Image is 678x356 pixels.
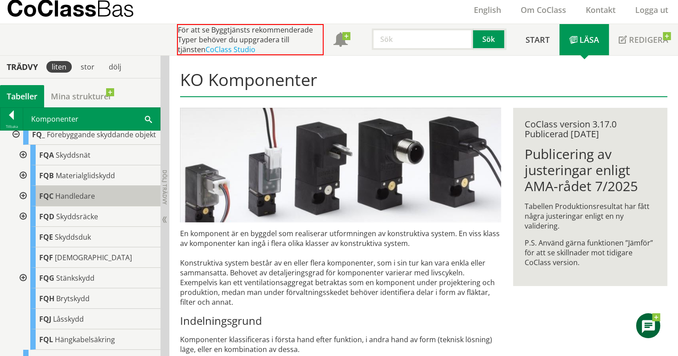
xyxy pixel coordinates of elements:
[39,232,53,242] span: FQE
[177,24,324,55] div: För att se Byggtjänsts rekommenderade Typer behöver du uppgradera till tjänsten
[56,273,95,283] span: Stänkskydd
[55,253,132,262] span: [DEMOGRAPHIC_DATA]
[2,62,43,72] div: Trädvy
[39,171,54,180] span: FQB
[14,309,160,329] div: Gå till informationssidan för CoClass Studio
[525,238,656,267] p: P.S. Använd gärna funktionen ”Jämför” för att se skillnader mot tidigare CoClass version.
[39,294,54,303] span: FQH
[56,150,90,160] span: Skyddsnät
[47,130,156,139] span: Förebyggande skyddande objekt
[39,273,54,283] span: FQG
[145,114,152,123] span: Sök i tabellen
[14,288,160,309] div: Gå till informationssidan för CoClass Studio
[53,314,84,324] span: Låsskydd
[511,4,576,15] a: Om CoClass
[609,24,678,55] a: Redigera
[44,85,119,107] a: Mina strukturer
[7,3,134,13] p: CoClass
[516,24,559,55] a: Start
[55,232,91,242] span: Skyddsduk
[180,314,501,327] h3: Indelningsgrund
[180,70,668,97] h1: KO Komponenter
[39,212,54,221] span: FQD
[56,171,115,180] span: Materialglidskydd
[14,268,160,288] div: Gå till informationssidan för CoClass Studio
[32,130,45,139] span: FQ_
[559,24,609,55] a: Läsa
[39,150,54,160] span: FQA
[629,34,668,45] span: Redigera
[473,29,506,50] button: Sök
[372,29,473,50] input: Sök
[14,165,160,186] div: Gå till informationssidan för CoClass Studio
[39,191,53,201] span: FQC
[525,201,656,231] p: Tabellen Produktionsresultat har fått några justeringar enligt en ny validering.
[180,108,501,222] img: pilotventiler.jpg
[55,191,95,201] span: Handledare
[576,4,625,15] a: Kontakt
[333,33,348,48] span: Notifikationer
[75,61,100,73] div: stor
[205,45,255,54] a: CoClass Studio
[39,335,53,344] span: FQL
[464,4,511,15] a: English
[14,247,160,268] div: Gå till informationssidan för CoClass Studio
[56,294,90,303] span: Brytskydd
[161,170,168,205] span: Dölj trädvy
[525,119,656,139] div: CoClass version 3.17.0 Publicerad [DATE]
[46,61,72,73] div: liten
[103,61,127,73] div: dölj
[55,335,115,344] span: Hängkabelsäkring
[39,314,51,324] span: FQJ
[56,212,98,221] span: Skyddsräcke
[14,329,160,350] div: Gå till informationssidan för CoClass Studio
[23,108,160,130] div: Komponenter
[526,34,550,45] span: Start
[7,124,160,350] div: Go to the CoClass Studio information page
[579,34,599,45] span: Läsa
[14,145,160,165] div: Gå till informationssidan för CoClass Studio
[625,4,678,15] a: Logga ut
[39,253,53,262] span: FQF
[525,146,656,194] h1: Publicering av justeringar enligt AMA-rådet 7/2025
[14,227,160,247] div: Gå till informationssidan för CoClass Studio
[0,123,23,130] div: Tillbaka
[14,206,160,227] div: Gå till informationssidan för CoClass Studio
[14,186,160,206] div: Gå till informationssidan för CoClass Studio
